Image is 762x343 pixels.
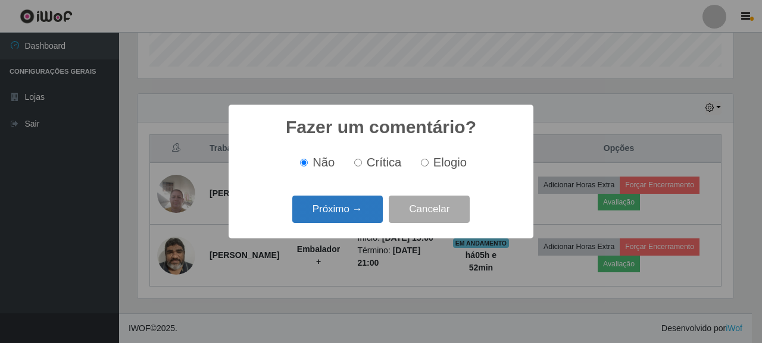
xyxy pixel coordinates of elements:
button: Próximo → [292,196,383,224]
span: Não [313,156,335,169]
input: Não [300,159,308,166]
button: Cancelar [389,196,470,224]
h2: Fazer um comentário? [286,117,476,138]
span: Elogio [433,156,467,169]
input: Crítica [354,159,362,166]
input: Elogio [421,159,429,166]
span: Crítica [367,156,402,169]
